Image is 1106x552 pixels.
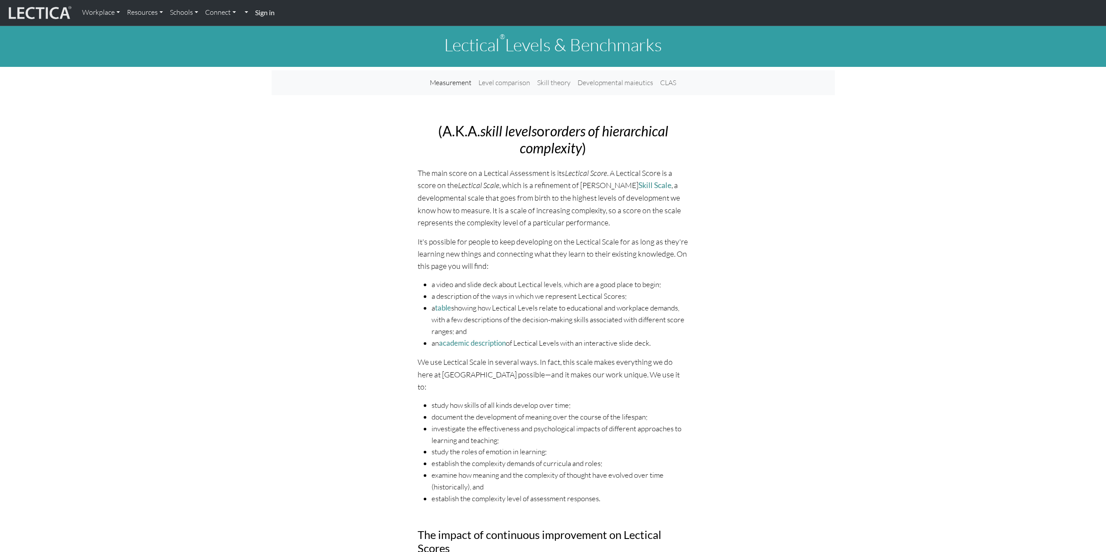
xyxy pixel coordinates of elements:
i: skill levels [480,122,537,139]
a: academic description [439,338,506,347]
i: Lectical Score [565,168,607,178]
a: Measurement [426,74,475,92]
a: table [435,303,451,312]
sup: ® [500,33,505,41]
a: Workplace [79,3,123,22]
a: CLAS [657,74,680,92]
h2: (A.K.A. or ) [418,123,689,156]
strong: Sign in [255,8,275,17]
li: a video and slide deck about Lectical levels, which are a good place to begin; [432,279,689,291]
a: Developmental maieutics [574,74,657,92]
a: Sign in [252,3,278,22]
a: Resources [123,3,166,22]
li: investigate the effectiveness and psychological impacts of different approaches to learning and t... [432,423,689,446]
a: Level comparison [475,74,534,92]
li: study how skills of all kinds develop over time; [432,400,689,411]
li: establish the complexity level of assessment responses. [432,493,689,505]
a: Skill theory [534,74,574,92]
h1: Lectical Levels & Benchmarks [272,34,835,55]
i: orders of hierarchical complexity [520,122,668,156]
img: lecticalive [7,5,72,21]
a: Schools [166,3,202,22]
p: The main score on a Lectical Assessment is its . A Lectical Score is a score on the , which is a ... [418,167,689,228]
li: a showing how Lectical Levels relate to educational and workplace demands, with a few description... [432,302,689,337]
li: an of Lectical Levels with an interactive slide deck. [432,337,689,349]
li: study the roles of emotion in learning; [432,446,689,458]
a: Connect [202,3,239,22]
p: It's possible for people to keep developing on the Lectical Scale for as long as they're learning... [418,235,689,272]
li: a description of the ways in which we represent Lectical Scores; [432,291,689,302]
li: establish the complexity demands of curricula and roles; [432,458,689,469]
li: document the development of meaning over the course of the lifespan; [432,411,689,423]
p: We use Lectical Scale in several ways. In fact, this scale makes everything we do here at [GEOGRA... [418,356,689,392]
li: examine how meaning and the complexity of thought have evolved over time (historically), and [432,469,689,493]
a: Skill Scale [638,181,671,190]
i: Lectical Scale [458,180,499,190]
